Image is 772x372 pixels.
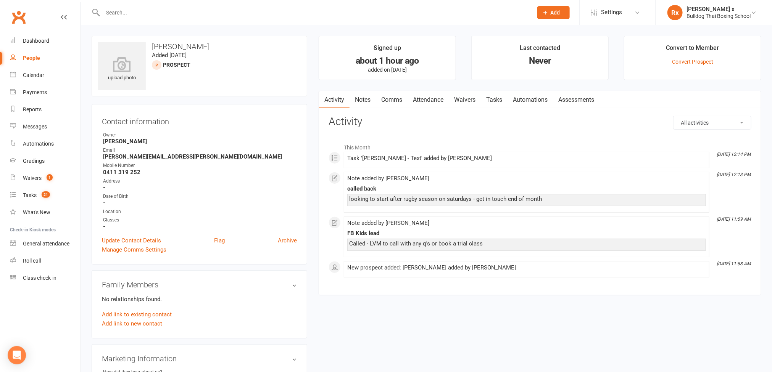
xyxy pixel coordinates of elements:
[23,158,45,164] div: Gradings
[347,186,706,192] div: called back
[10,269,81,287] a: Class kiosk mode
[508,91,553,109] a: Automations
[103,193,297,200] div: Date of Birth
[8,346,26,364] div: Open Intercom Messenger
[102,310,172,319] a: Add link to existing contact
[23,275,56,281] div: Class check-in
[717,172,751,177] i: [DATE] 12:13 PM
[667,5,683,20] div: Rx
[10,101,81,118] a: Reports
[10,252,81,269] a: Roll call
[408,91,449,109] a: Attendance
[10,67,81,84] a: Calendar
[103,208,297,215] div: Location
[23,258,41,264] div: Roll call
[102,354,297,363] h3: Marketing Information
[687,6,751,13] div: [PERSON_NAME] x
[319,91,350,109] a: Activity
[672,59,713,65] a: Convert Prospect
[687,13,751,19] div: Bulldog Thai Boxing School
[349,241,704,247] div: Called - LVM to call with any q's or book a trial class
[10,84,81,101] a: Payments
[10,32,81,50] a: Dashboard
[329,116,751,128] h3: Activity
[537,6,570,19] button: Add
[102,319,162,328] a: Add link to new contact
[326,57,449,65] div: about 1 hour ago
[103,223,297,230] strong: -
[103,138,297,145] strong: [PERSON_NAME]
[98,42,301,51] h3: [PERSON_NAME]
[479,57,601,65] div: Never
[347,155,706,162] div: Task '[PERSON_NAME] - Text' added by [PERSON_NAME]
[98,57,146,82] div: upload photo
[103,162,297,169] div: Mobile Number
[10,50,81,67] a: People
[23,106,42,112] div: Reports
[103,169,297,176] strong: 0411 319 252
[103,216,297,224] div: Classes
[329,139,751,152] li: This Month
[553,91,600,109] a: Assessments
[10,152,81,170] a: Gradings
[449,91,481,109] a: Waivers
[347,175,706,182] div: Note added by [PERSON_NAME]
[717,152,751,157] i: [DATE] 12:14 PM
[103,184,297,191] strong: -
[10,187,81,204] a: Tasks 21
[163,62,190,68] snap: prospect
[103,199,297,206] strong: -
[103,131,297,139] div: Owner
[23,141,54,147] div: Automations
[376,91,408,109] a: Comms
[10,235,81,252] a: General attendance kiosk mode
[347,230,706,237] div: FB Kids lead
[214,236,225,245] a: Flag
[551,10,560,16] span: Add
[23,175,42,181] div: Waivers
[23,38,49,44] div: Dashboard
[10,170,81,187] a: Waivers 1
[278,236,297,245] a: Archive
[102,295,297,304] p: No relationships found.
[23,209,50,215] div: What's New
[23,72,44,78] div: Calendar
[102,281,297,289] h3: Family Members
[23,241,69,247] div: General attendance
[520,43,560,57] div: Last contacted
[666,43,719,57] div: Convert to Member
[10,118,81,135] a: Messages
[42,191,50,198] span: 21
[10,135,81,152] a: Automations
[601,4,622,21] span: Settings
[347,265,706,271] div: New prospect added: [PERSON_NAME] added by [PERSON_NAME]
[101,7,528,18] input: Search...
[152,52,187,59] time: Added [DATE]
[326,67,449,73] p: added on [DATE]
[717,216,751,222] i: [DATE] 11:59 AM
[349,196,704,202] div: looking to start after rugby season on saturdays - get in touch end of month
[47,174,53,181] span: 1
[481,91,508,109] a: Tasks
[102,114,297,126] h3: Contact information
[103,153,297,160] strong: [PERSON_NAME][EMAIL_ADDRESS][PERSON_NAME][DOMAIN_NAME]
[347,220,706,226] div: Note added by [PERSON_NAME]
[23,89,47,95] div: Payments
[350,91,376,109] a: Notes
[103,178,297,185] div: Address
[102,236,161,245] a: Update Contact Details
[103,147,297,154] div: Email
[23,55,40,61] div: People
[717,261,751,266] i: [DATE] 11:58 AM
[10,204,81,221] a: What's New
[9,8,28,27] a: Clubworx
[23,192,37,198] div: Tasks
[374,43,401,57] div: Signed up
[102,245,166,254] a: Manage Comms Settings
[23,123,47,130] div: Messages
